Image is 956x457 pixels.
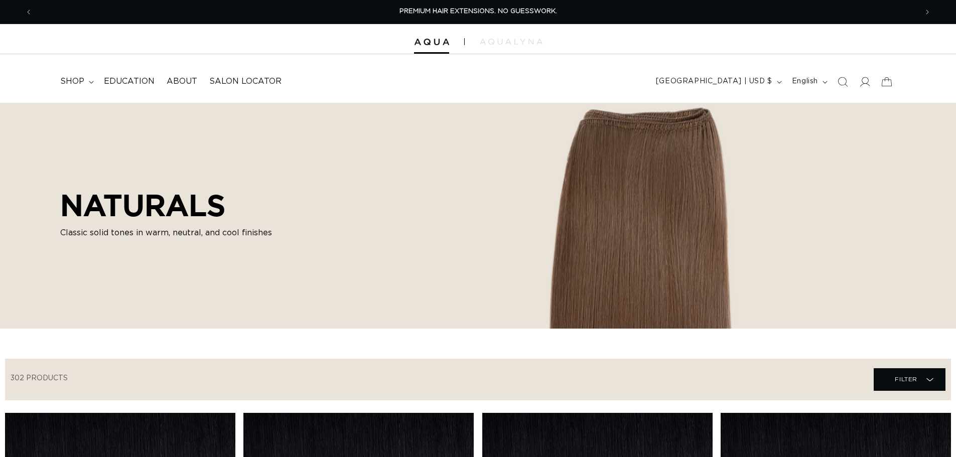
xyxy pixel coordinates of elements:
button: Previous announcement [18,3,40,22]
a: Education [98,70,161,93]
button: Next announcement [916,3,938,22]
summary: Filter [874,368,945,391]
span: shop [60,76,84,87]
button: [GEOGRAPHIC_DATA] | USD $ [650,72,786,91]
span: [GEOGRAPHIC_DATA] | USD $ [656,76,772,87]
span: English [792,76,818,87]
summary: Search [832,71,854,93]
summary: shop [54,70,98,93]
img: Aqua Hair Extensions [414,39,449,46]
span: 302 products [11,375,68,382]
a: Salon Locator [203,70,288,93]
p: Classic solid tones in warm, neutral, and cool finishes [60,227,286,239]
span: Filter [895,370,917,389]
span: PREMIUM HAIR EXTENSIONS. NO GUESSWORK. [399,8,557,15]
span: About [167,76,197,87]
h2: NATURALS [60,188,286,223]
span: Education [104,76,155,87]
img: aqualyna.com [480,39,542,45]
button: English [786,72,832,91]
span: Salon Locator [209,76,282,87]
a: About [161,70,203,93]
